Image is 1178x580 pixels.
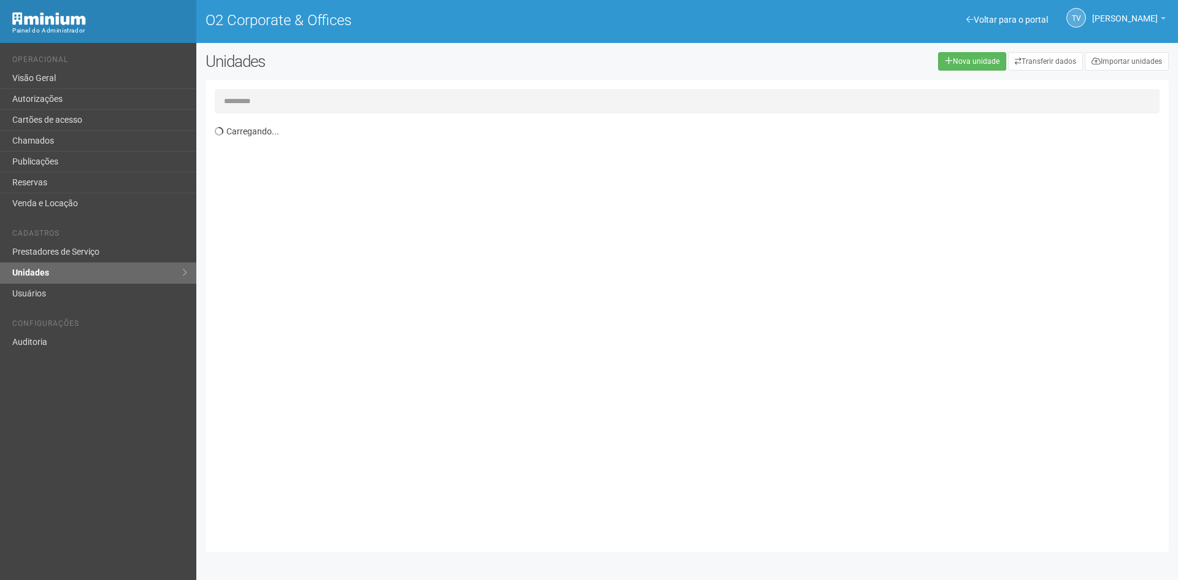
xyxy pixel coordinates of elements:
span: Thayane Vasconcelos Torres [1092,2,1158,23]
h1: O2 Corporate & Offices [206,12,678,28]
h2: Unidades [206,52,596,71]
a: Transferir dados [1008,52,1083,71]
a: [PERSON_NAME] [1092,15,1166,25]
li: Configurações [12,319,187,332]
a: Importar unidades [1085,52,1169,71]
li: Cadastros [12,229,187,242]
a: Nova unidade [938,52,1006,71]
a: Voltar para o portal [966,15,1048,25]
div: Carregando... [215,120,1169,543]
div: Painel do Administrador [12,25,187,36]
li: Operacional [12,55,187,68]
a: TV [1066,8,1086,28]
img: Minium [12,12,86,25]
